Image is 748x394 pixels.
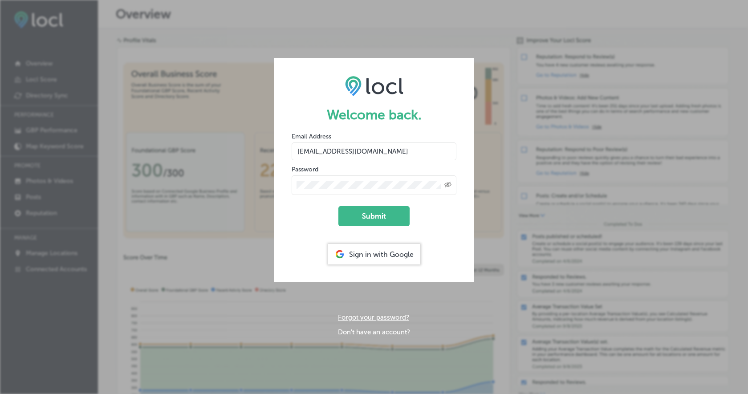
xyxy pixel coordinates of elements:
div: Sign in with Google [328,244,420,264]
img: LOCL logo [345,76,403,96]
label: Email Address [292,133,331,140]
span: Toggle password visibility [444,181,451,189]
h1: Welcome back. [292,107,456,123]
a: Forgot your password? [338,313,409,321]
button: Submit [338,206,410,226]
label: Password [292,166,318,173]
a: Don't have an account? [338,328,410,336]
